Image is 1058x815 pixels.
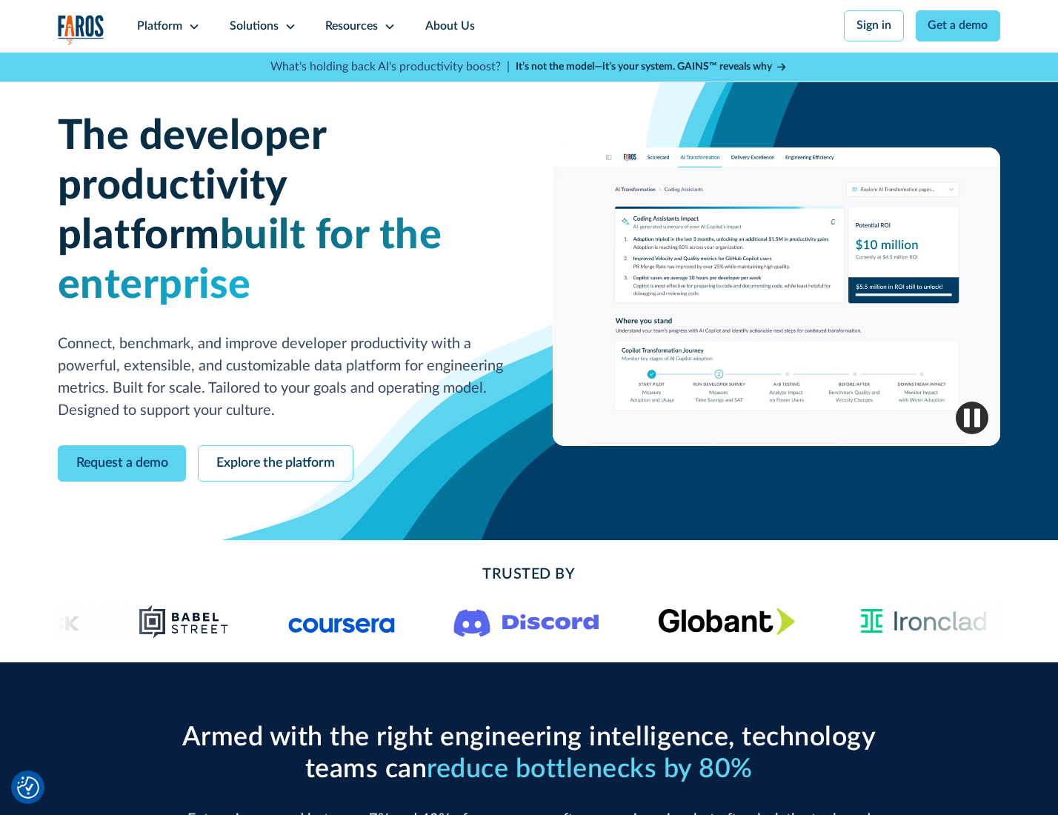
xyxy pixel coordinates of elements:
h1: The developer productivity platform [58,112,506,310]
a: home [58,15,105,45]
span: built for the enterprise [58,215,442,306]
img: Logo of the analytics and reporting company Faros. [58,15,105,45]
img: Babel Street logo png [139,604,229,639]
img: Globant's logo [658,608,795,635]
a: Explore the platform [198,445,353,482]
div: Solutions [230,18,279,36]
div: Resources [325,18,378,36]
div: Platform [137,18,182,36]
a: It’s not the model—it’s your system. GAINS™ reveals why [516,59,788,75]
img: Logo of the online learning platform Coursera. [288,610,395,633]
strong: It’s not the model—it’s your system. GAINS™ reveals why [516,61,772,72]
h2: Armed with the right engineering intelligence, technology teams can [176,722,882,785]
img: Ironclad Logo [854,604,994,639]
p: Connect, benchmark, and improve developer productivity with a powerful, extensible, and customiza... [58,333,506,422]
button: Cookie Settings [17,776,39,799]
a: Sign in [844,10,904,41]
img: Revisit consent button [17,776,39,799]
img: Pause video [956,402,988,434]
span: reduce bottlenecks by 80% [427,756,753,782]
p: What's holding back AI's productivity boost? | [270,59,510,76]
a: Request a demo [58,445,187,482]
a: Get a demo [916,10,1001,41]
img: Logo of the communication platform Discord. [453,606,599,637]
h2: Trusted By [176,564,882,586]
